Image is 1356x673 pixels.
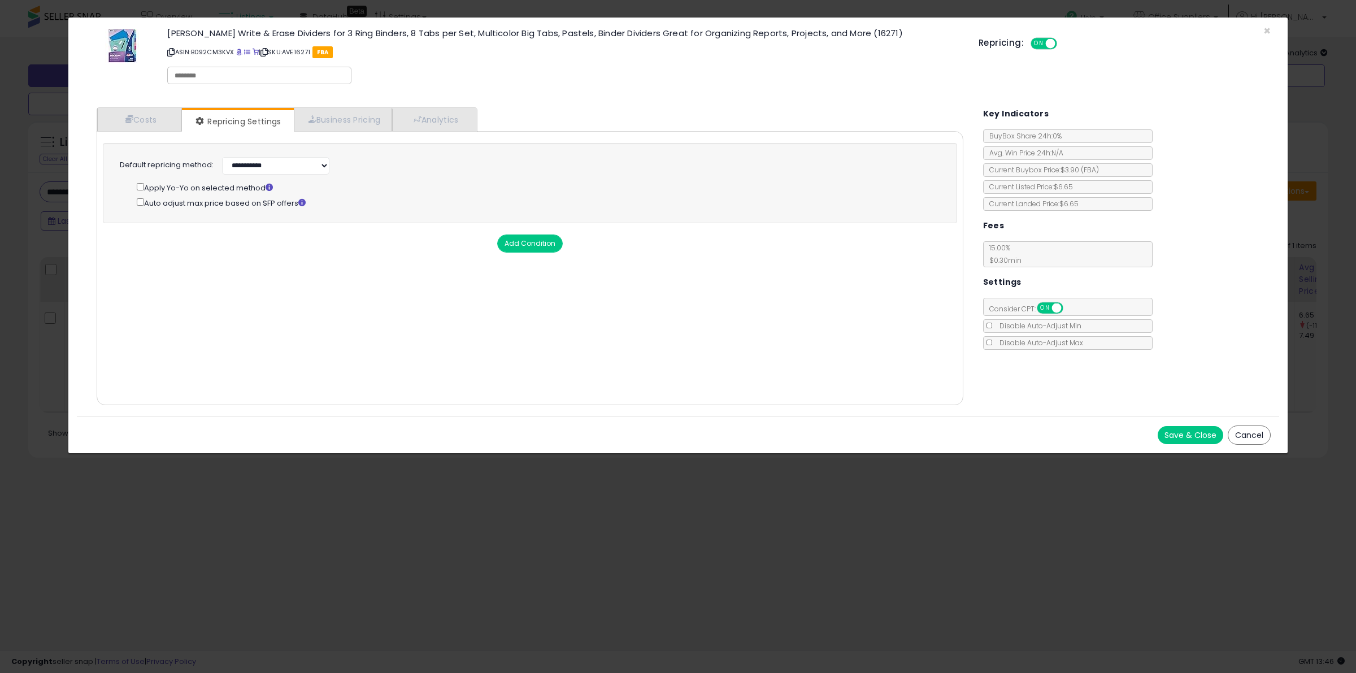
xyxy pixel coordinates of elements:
[137,181,935,193] div: Apply Yo-Yo on selected method
[984,165,1099,175] span: Current Buybox Price:
[984,148,1063,158] span: Avg. Win Price 24h: N/A
[1038,303,1052,313] span: ON
[137,196,935,209] div: Auto adjust max price based on SFP offers
[312,46,333,58] span: FBA
[1055,39,1073,49] span: OFF
[1263,23,1271,39] span: ×
[236,47,242,57] a: BuyBox page
[1228,425,1271,445] button: Cancel
[167,43,962,61] p: ASIN: B092CM3KVX | SKU: AVE16271
[984,199,1079,209] span: Current Landed Price: $6.65
[983,107,1049,121] h5: Key Indicators
[984,304,1078,314] span: Consider CPT:
[984,243,1022,265] span: 15.00 %
[984,182,1073,192] span: Current Listed Price: $6.65
[253,47,259,57] a: Your listing only
[105,29,139,63] img: 51kltWaLgmL._SL60_.jpg
[983,275,1022,289] h5: Settings
[182,110,293,133] a: Repricing Settings
[1032,39,1046,49] span: ON
[994,321,1081,331] span: Disable Auto-Adjust Min
[167,29,962,37] h3: [PERSON_NAME] Write & Erase Dividers for 3 Ring Binders, 8 Tabs per Set, Multicolor Big Tabs, Pas...
[392,108,476,131] a: Analytics
[984,131,1062,141] span: BuyBox Share 24h: 0%
[1061,303,1079,313] span: OFF
[1061,165,1099,175] span: $3.90
[1158,426,1223,444] button: Save & Close
[984,255,1022,265] span: $0.30 min
[120,160,214,171] label: Default repricing method:
[244,47,250,57] a: All offer listings
[294,108,393,131] a: Business Pricing
[1081,165,1099,175] span: ( FBA )
[497,235,563,253] button: Add Condition
[994,338,1083,348] span: Disable Auto-Adjust Max
[97,108,182,131] a: Costs
[983,219,1005,233] h5: Fees
[979,38,1024,47] h5: Repricing:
